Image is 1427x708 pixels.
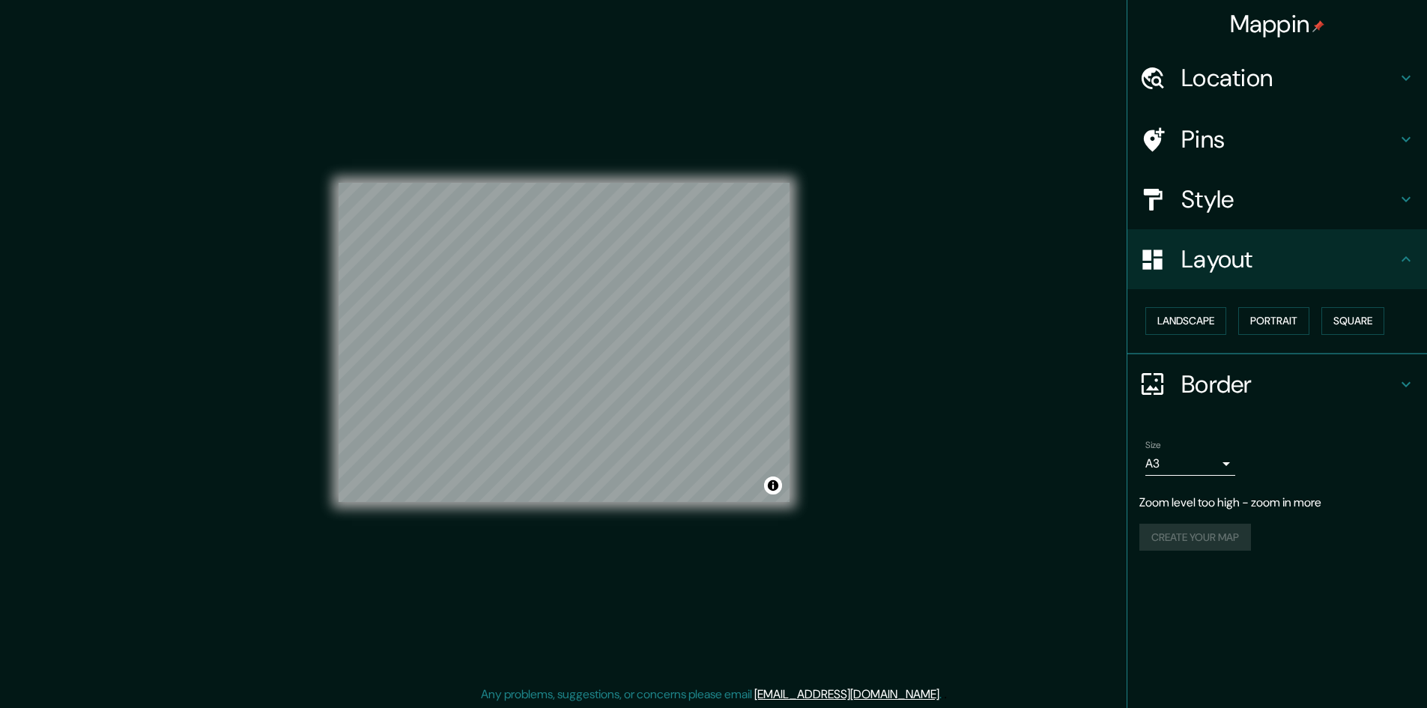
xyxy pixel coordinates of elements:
h4: Style [1181,184,1397,214]
div: Pins [1127,109,1427,169]
h4: Pins [1181,124,1397,154]
button: Toggle attribution [764,476,782,494]
div: Location [1127,48,1427,108]
p: Zoom level too high - zoom in more [1139,494,1415,512]
iframe: Help widget launcher [1294,650,1411,692]
h4: Layout [1181,244,1397,274]
a: [EMAIL_ADDRESS][DOMAIN_NAME] [754,686,939,702]
img: pin-icon.png [1312,20,1324,32]
div: . [942,686,944,704]
div: Layout [1127,229,1427,289]
button: Landscape [1145,307,1226,335]
button: Square [1321,307,1384,335]
label: Size [1145,438,1161,451]
div: Style [1127,169,1427,229]
h4: Location [1181,63,1397,93]
h4: Mappin [1230,9,1325,39]
h4: Border [1181,369,1397,399]
p: Any problems, suggestions, or concerns please email . [481,686,942,704]
button: Portrait [1238,307,1309,335]
div: Border [1127,354,1427,414]
div: . [944,686,947,704]
canvas: Map [339,183,790,502]
div: A3 [1145,452,1235,476]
